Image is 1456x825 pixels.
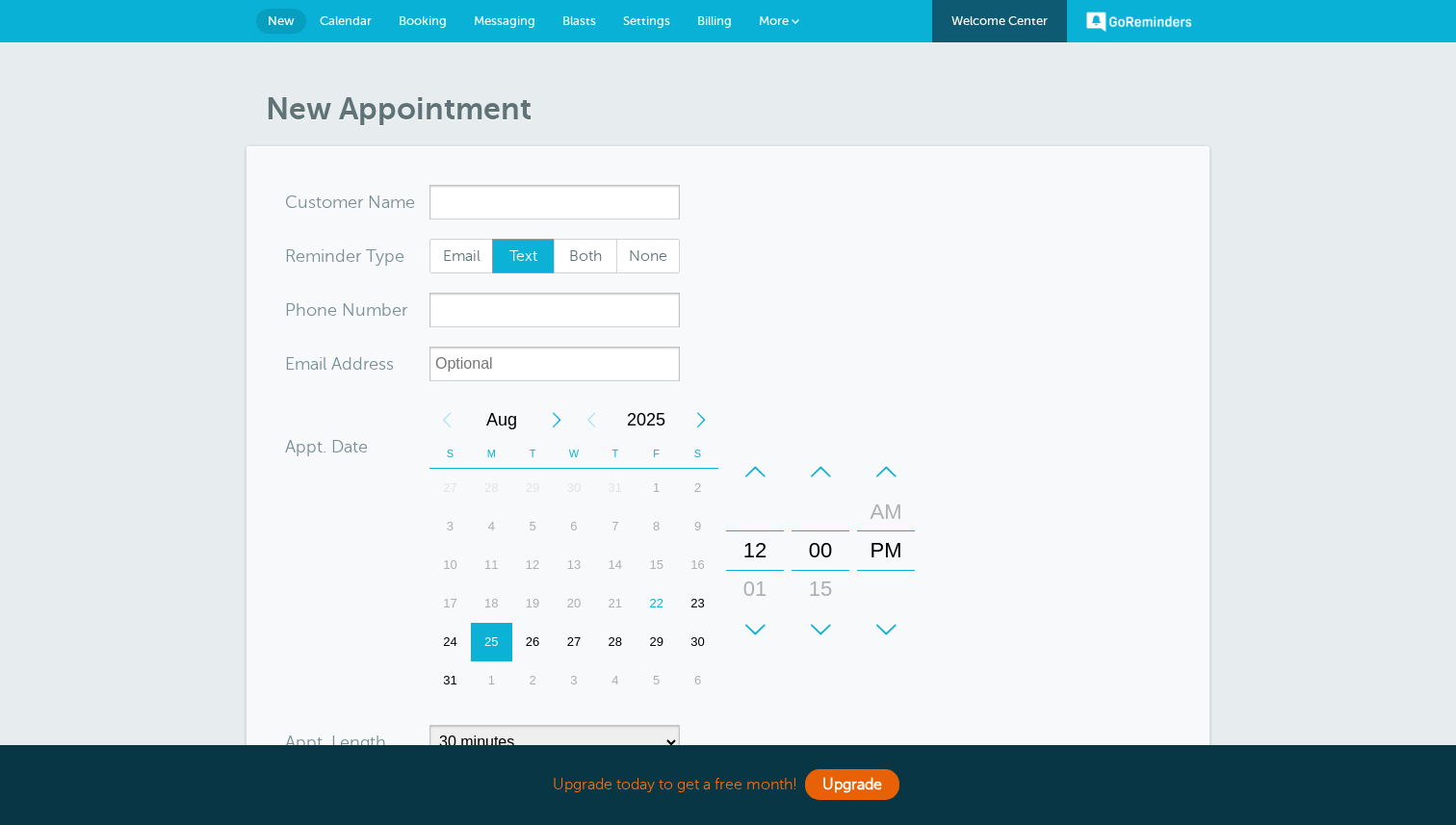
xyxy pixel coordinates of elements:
div: Monday, August 18 [471,584,512,623]
div: Monday, August 25 [471,623,512,661]
div: Wednesday, September 3 [554,661,595,700]
div: 28 [471,469,512,507]
div: Saturday, August 16 [677,546,718,584]
div: 29 [512,469,554,507]
div: 8 [636,507,677,546]
a: New [256,9,306,34]
div: 31 [429,661,471,700]
div: 7 [594,507,636,546]
div: 10 [429,546,471,584]
span: ne Nu [317,301,366,319]
div: 29 [636,623,677,661]
div: Wednesday, August 6 [554,507,595,546]
div: Friday, August 1 [636,469,677,507]
div: Friday, August 8 [636,507,677,546]
div: 3 [554,661,595,700]
div: Thursday, August 14 [594,546,636,584]
div: 2 [512,661,554,700]
div: Saturday, August 30 [677,623,718,661]
div: 25 [471,623,512,661]
span: Settings [623,13,670,28]
h1: New Appointment [266,90,1209,127]
label: None [616,239,680,273]
th: S [429,439,471,469]
label: Both [554,239,617,273]
label: Appt. Length [285,734,386,751]
div: Tuesday, August 26 [512,623,554,661]
div: Friday, August 15 [636,546,677,584]
div: Wednesday, July 30 [554,469,595,507]
div: Sunday, August 31 [429,661,471,700]
div: 24 [429,623,471,661]
span: Ema [285,355,319,373]
th: T [512,439,554,469]
div: Monday, August 11 [471,546,512,584]
div: Previous Month [429,400,464,439]
span: Blasts [562,13,596,28]
span: More [759,13,789,28]
span: Messaging [474,13,535,28]
div: Sunday, August 10 [429,546,471,584]
div: Thursday, August 28 [594,623,636,661]
div: 00 [797,531,844,570]
div: Tuesday, September 2 [512,661,554,700]
div: 21 [594,584,636,623]
div: Tuesday, July 29 [512,469,554,507]
div: 23 [677,584,718,623]
div: Monday, August 4 [471,507,512,546]
div: 14 [594,546,636,584]
div: Monday, September 1 [471,661,512,700]
div: Sunday, August 24 [429,623,471,661]
div: Tuesday, August 19 [512,584,554,623]
div: 01 [732,570,778,608]
div: mber [285,293,429,327]
div: Sunday, July 27 [429,469,471,507]
div: Thursday, July 31 [594,469,636,507]
th: M [471,439,512,469]
label: Email [429,239,493,273]
div: 1 [471,661,512,700]
th: S [677,439,718,469]
div: ame [285,185,429,219]
span: Cus [285,193,316,211]
div: 02 [732,608,778,647]
div: Hours [726,452,784,649]
div: ress [285,347,429,381]
div: 30 [677,623,718,661]
div: 27 [554,623,595,661]
label: Reminder Type [285,247,404,265]
span: New [268,13,295,28]
label: Text [492,239,556,273]
div: Sunday, August 3 [429,507,471,546]
div: Next Year [684,400,718,439]
div: 17 [429,584,471,623]
th: T [594,439,636,469]
div: 31 [594,469,636,507]
span: il Add [319,355,363,373]
div: 6 [677,661,718,700]
div: Previous Year [574,400,609,439]
div: 3 [429,507,471,546]
input: Optional [429,347,680,381]
div: Saturday, August 2 [677,469,718,507]
div: Monday, July 28 [471,469,512,507]
div: Friday, August 29 [636,623,677,661]
div: 13 [554,546,595,584]
div: 20 [554,584,595,623]
div: Tuesday, August 12 [512,546,554,584]
div: Wednesday, August 20 [554,584,595,623]
span: None [617,240,679,272]
span: 2025 [609,400,684,439]
div: 12 [732,531,778,570]
div: 15 [636,546,677,584]
div: 2 [677,469,718,507]
div: 9 [677,507,718,546]
div: 16 [677,546,718,584]
div: 11 [471,546,512,584]
div: 30 [797,608,844,647]
span: Email [430,240,492,272]
div: Thursday, September 4 [594,661,636,700]
span: Text [493,240,555,272]
div: 4 [594,661,636,700]
div: Today, Friday, August 22 [636,584,677,623]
